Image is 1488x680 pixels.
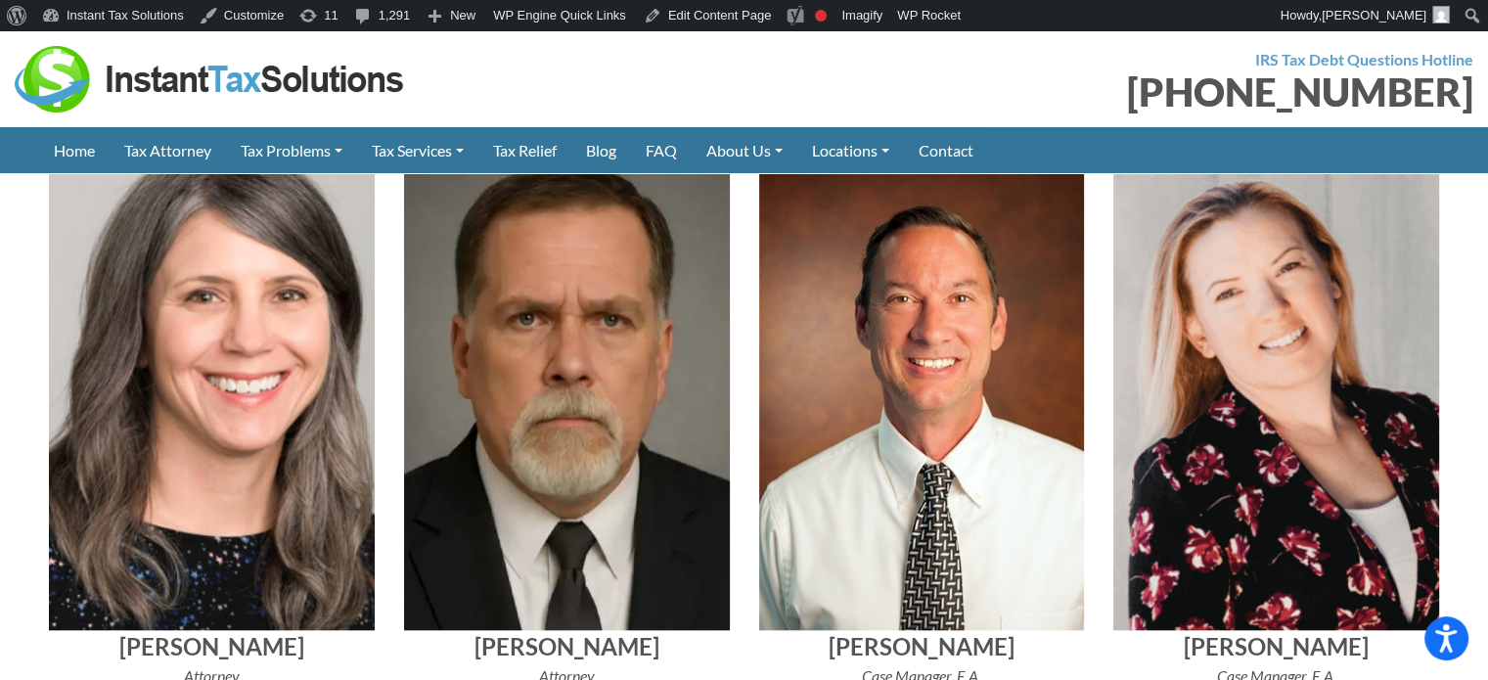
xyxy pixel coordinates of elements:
[1255,50,1473,68] strong: IRS Tax Debt Questions Hotline
[357,127,478,173] a: Tax Services
[759,72,1474,112] div: [PHONE_NUMBER]
[15,46,406,113] img: Instant Tax Solutions Logo
[815,10,827,22] div: Focus keyphrase not set
[49,630,375,663] h4: [PERSON_NAME]
[39,127,110,173] a: Home
[692,127,797,173] a: About Us
[571,127,631,173] a: Blog
[1113,630,1439,663] h4: [PERSON_NAME]
[404,141,730,630] img: Jeffrey Hale
[49,141,375,630] img: Jennifer Halverson
[759,630,1085,663] h4: [PERSON_NAME]
[631,127,692,173] a: FAQ
[404,630,730,663] h4: [PERSON_NAME]
[1113,141,1439,630] img: Elizabeth McCoy
[15,68,406,86] a: Instant Tax Solutions Logo
[110,127,226,173] a: Tax Attorney
[1322,8,1426,23] span: [PERSON_NAME]
[904,127,988,173] a: Contact
[478,127,571,173] a: Tax Relief
[797,127,904,173] a: Locations
[759,141,1085,630] img: Eric Joseph
[226,127,357,173] a: Tax Problems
